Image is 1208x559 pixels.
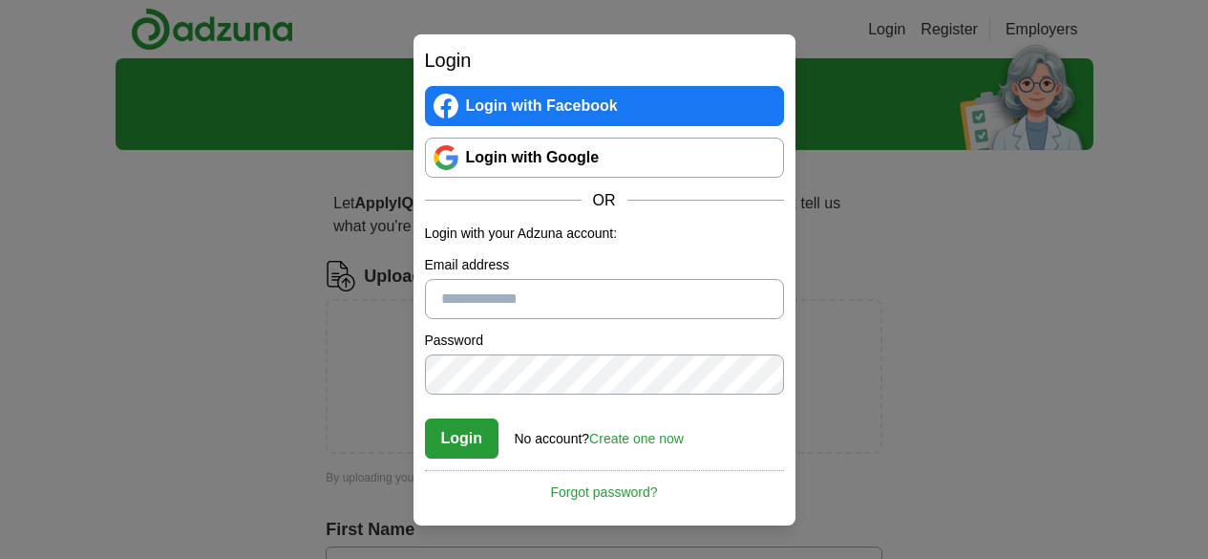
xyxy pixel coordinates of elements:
[425,224,784,244] p: Login with your Adzuna account:
[425,46,784,75] h2: Login
[425,86,784,126] a: Login with Facebook
[425,470,784,503] a: Forgot password?
[425,331,784,351] label: Password
[425,138,784,178] a: Login with Google
[589,431,684,446] a: Create one now
[515,418,684,449] div: No account?
[425,255,784,275] label: Email address
[425,419,499,459] button: Login
[582,189,627,212] span: OR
